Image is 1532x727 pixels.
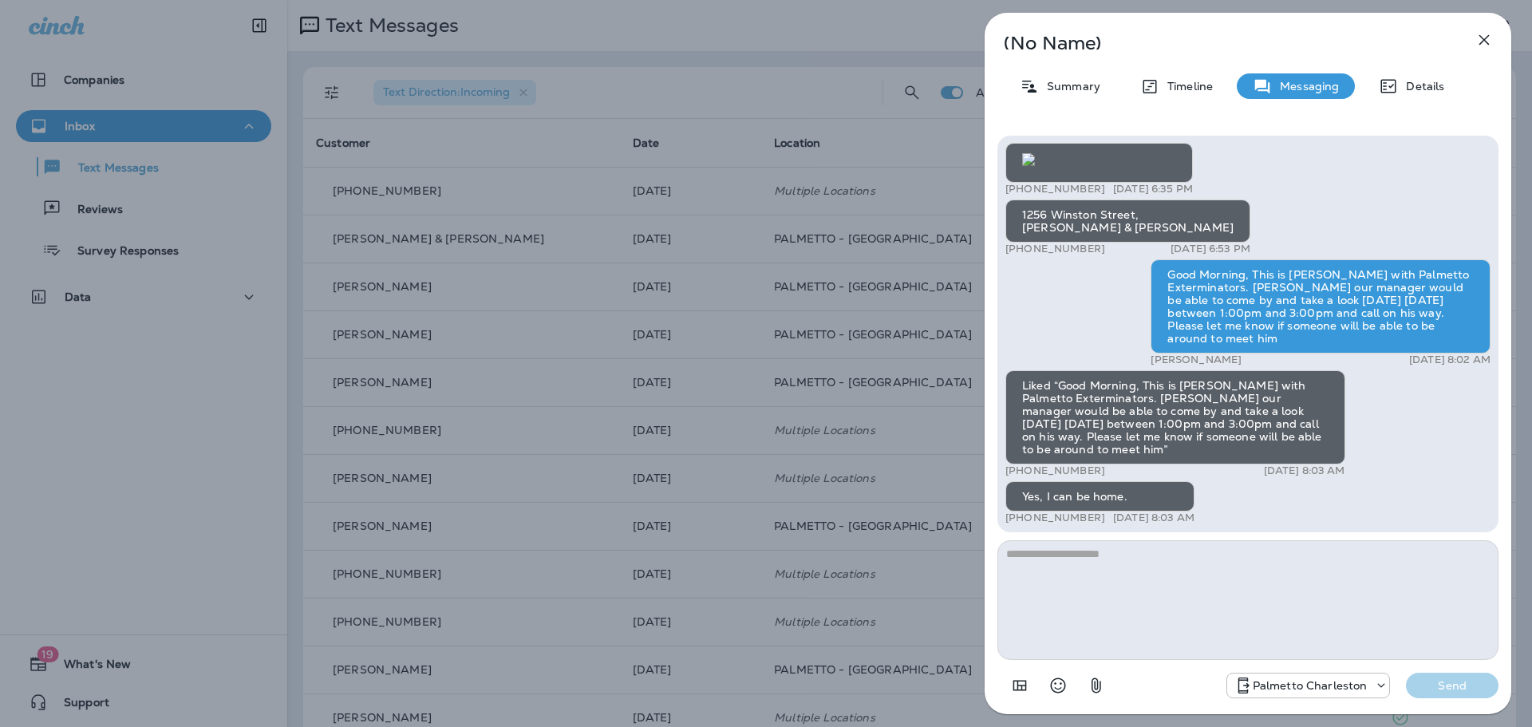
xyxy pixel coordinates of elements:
[1039,80,1100,93] p: Summary
[1005,183,1105,196] p: [PHONE_NUMBER]
[1042,670,1074,701] button: Select an emoji
[1005,464,1105,477] p: [PHONE_NUMBER]
[1171,243,1250,255] p: [DATE] 6:53 PM
[1272,80,1339,93] p: Messaging
[1264,464,1345,477] p: [DATE] 8:03 AM
[1159,80,1213,93] p: Timeline
[1005,200,1250,243] div: 1256 Winston Street, [PERSON_NAME] & [PERSON_NAME]
[1398,80,1444,93] p: Details
[1005,243,1105,255] p: [PHONE_NUMBER]
[1113,183,1193,196] p: [DATE] 6:35 PM
[1151,354,1242,366] p: [PERSON_NAME]
[1004,37,1439,49] p: (No Name)
[1113,512,1194,524] p: [DATE] 8:03 AM
[1004,670,1036,701] button: Add in a premade template
[1151,259,1491,354] div: Good Morning, This is [PERSON_NAME] with Palmetto Exterminators. [PERSON_NAME] our manager would ...
[1005,481,1194,512] div: Yes, I can be home.
[1253,679,1368,692] p: Palmetto Charleston
[1005,512,1105,524] p: [PHONE_NUMBER]
[1227,676,1390,695] div: +1 (843) 277-8322
[1409,354,1491,366] p: [DATE] 8:02 AM
[1022,153,1035,166] img: twilio-download
[1005,370,1345,464] div: Liked “Good Morning, This is [PERSON_NAME] with Palmetto Exterminators. [PERSON_NAME] our manager...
